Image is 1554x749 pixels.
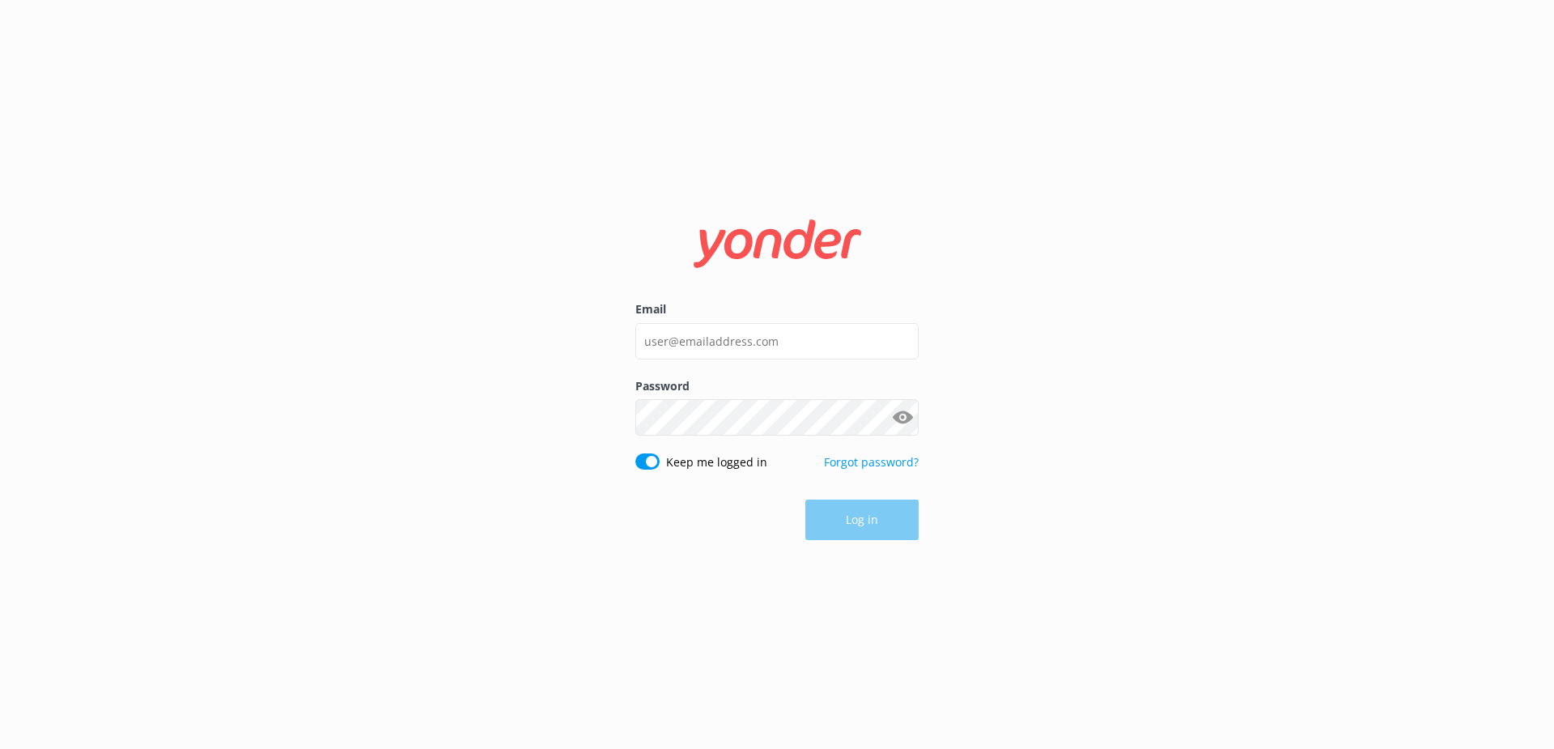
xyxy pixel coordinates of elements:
button: Show password [886,402,919,434]
input: user@emailaddress.com [635,323,919,360]
a: Forgot password? [824,454,919,470]
label: Email [635,300,919,318]
label: Password [635,377,919,395]
label: Keep me logged in [666,453,767,471]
